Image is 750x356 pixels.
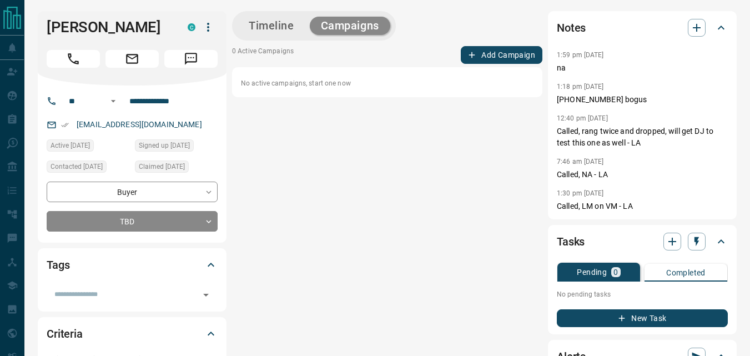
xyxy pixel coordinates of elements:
[557,228,728,255] div: Tasks
[47,211,218,232] div: TBD
[47,256,69,274] h2: Tags
[47,18,171,36] h1: [PERSON_NAME]
[135,161,218,176] div: Tue Jul 07 2020
[557,200,728,212] p: Called, LM on VM - LA
[666,269,706,277] p: Completed
[47,320,218,347] div: Criteria
[47,252,218,278] div: Tags
[51,161,103,172] span: Contacted [DATE]
[77,120,202,129] a: [EMAIL_ADDRESS][DOMAIN_NAME]
[238,17,305,35] button: Timeline
[557,14,728,41] div: Notes
[188,23,195,31] div: condos.ca
[198,287,214,303] button: Open
[557,189,604,197] p: 1:30 pm [DATE]
[232,46,294,64] p: 0 Active Campaigns
[613,268,618,276] p: 0
[47,325,83,343] h2: Criteria
[47,161,129,176] div: Wed Jul 08 2020
[557,286,728,303] p: No pending tasks
[557,51,604,59] p: 1:59 pm [DATE]
[557,309,728,327] button: New Task
[557,62,728,74] p: na
[164,50,218,68] span: Message
[557,233,585,250] h2: Tasks
[577,268,607,276] p: Pending
[557,169,728,180] p: Called, NA - LA
[135,139,218,155] div: Sat Jul 04 2020
[107,94,120,108] button: Open
[51,140,90,151] span: Active [DATE]
[557,114,608,122] p: 12:40 pm [DATE]
[241,78,533,88] p: No active campaigns, start one now
[557,19,586,37] h2: Notes
[557,126,728,149] p: Called, rang twice and dropped, will get DJ to test this one as well - LA
[47,50,100,68] span: Call
[47,139,129,155] div: Thu Jan 02 2025
[139,140,190,151] span: Signed up [DATE]
[47,182,218,202] div: Buyer
[310,17,390,35] button: Campaigns
[557,83,604,91] p: 1:18 pm [DATE]
[139,161,185,172] span: Claimed [DATE]
[461,46,542,64] button: Add Campaign
[61,121,69,129] svg: Email Verified
[557,94,728,106] p: [PHONE_NUMBER] bogus
[557,158,604,166] p: 7:46 am [DATE]
[105,50,159,68] span: Email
